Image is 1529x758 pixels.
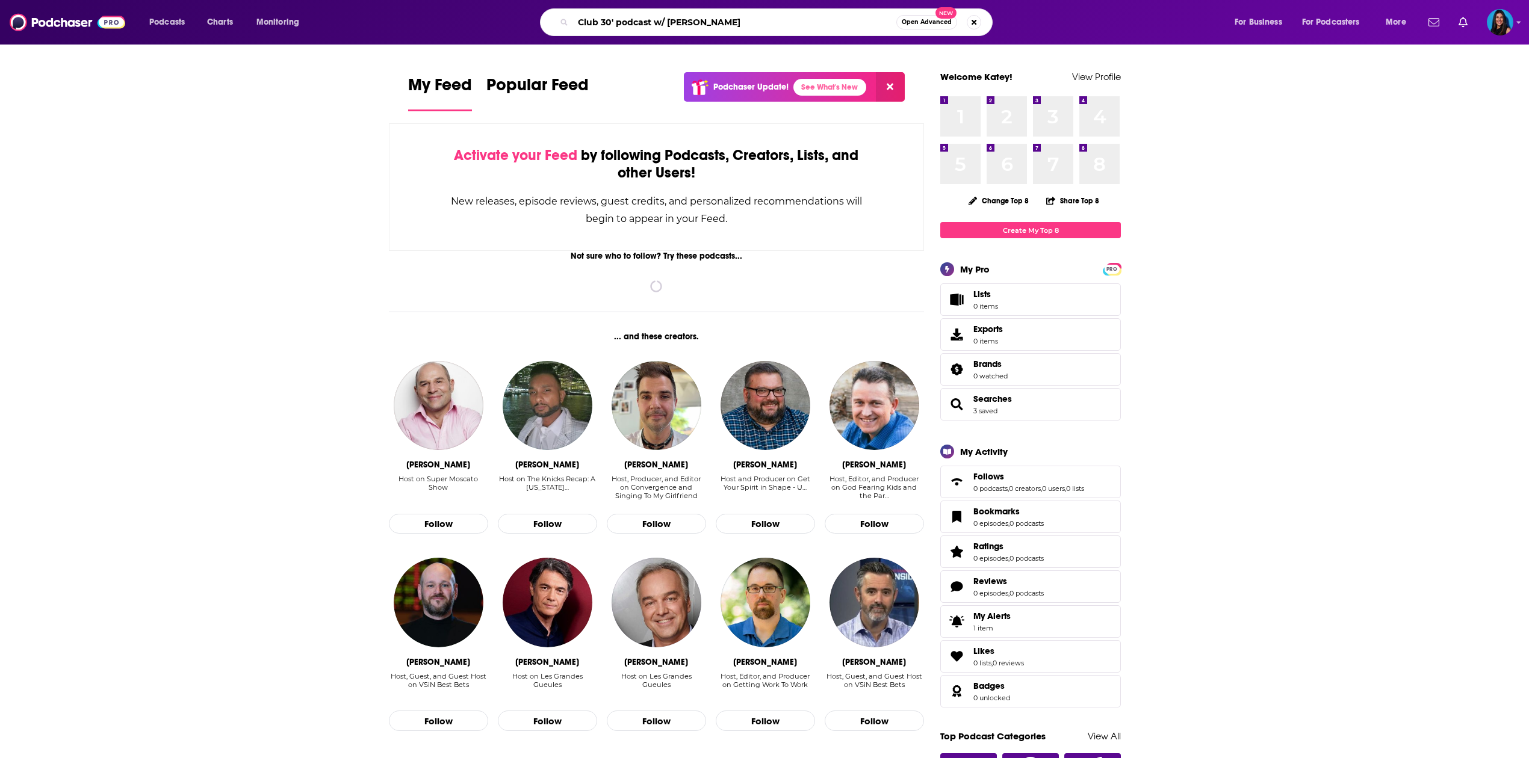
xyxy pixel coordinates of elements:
[940,283,1121,316] a: Lists
[1226,13,1297,32] button: open menu
[973,624,1011,632] span: 1 item
[973,659,991,667] a: 0 lists
[498,475,597,501] div: Host on The Knicks Recap: A New York…
[612,361,701,450] img: Brendan Hutchins
[944,326,969,343] span: Exports
[973,611,1011,621] span: My Alerts
[973,506,1044,517] a: Bookmarks
[1105,265,1119,274] span: PRO
[716,514,815,534] button: Follow
[1041,484,1042,493] span: ,
[498,475,597,491] div: Host on The Knicks Recap: A [US_STATE]…
[825,475,924,501] div: Host, Editor, and Producer on God Fearing Kids and the Par…
[944,361,969,378] a: Brands
[940,222,1121,238] a: Create My Top 8
[716,475,815,501] div: Host and Producer on Get Your Spirit in Shape - U…
[612,558,701,647] img: Olivier Truchot
[973,519,1008,528] a: 0 episodes
[256,14,299,31] span: Monitoring
[825,672,924,689] div: Host, Guest, and Guest Host on VSiN Best Bets
[940,535,1121,568] span: Ratings
[1454,12,1472,32] a: Show notifications dropdown
[406,460,470,470] div: Vincent Moscato
[1302,14,1360,31] span: For Podcasters
[721,558,810,647] img: Chris Martin
[944,396,969,413] a: Searches
[389,672,488,689] div: Host, Guest, and Guest Host on VSiN Best Bets
[830,558,919,647] img: Dave Ross
[1072,71,1121,82] a: View Profile
[973,646,1024,656] a: Likes
[940,640,1121,673] span: Likes
[825,710,924,731] button: Follow
[1008,554,1010,562] span: ,
[498,710,597,731] button: Follow
[940,71,1013,82] a: Welcome Katey!
[793,79,866,96] a: See What's New
[1042,484,1065,493] a: 0 users
[1010,519,1044,528] a: 0 podcasts
[515,657,579,667] div: Alain Marschall
[830,361,919,450] img: Carey Green
[207,14,233,31] span: Charts
[1066,484,1084,493] a: 0 lists
[944,683,969,700] a: Badges
[607,514,706,534] button: Follow
[1046,189,1100,212] button: Share Top 8
[389,331,924,342] div: ... and these creators.
[1009,484,1041,493] a: 0 creators
[973,680,1005,691] span: Badges
[1487,9,1513,35] button: Show profile menu
[551,8,1004,36] div: Search podcasts, credits, & more...
[607,672,706,689] div: Host on Les Grandes Gueules
[503,558,592,647] img: Alain Marschall
[973,359,1008,369] a: Brands
[607,710,706,731] button: Follow
[1008,519,1010,528] span: ,
[199,13,240,32] a: Charts
[940,675,1121,707] span: Badges
[973,302,998,310] span: 0 items
[607,475,706,501] div: Host, Producer, and Editor on Convergence and Singing To My Girlfriend
[394,361,483,450] a: Vincent Moscato
[973,407,997,415] a: 3 saved
[503,361,592,450] img: Troy Mahabir
[450,193,863,227] div: New releases, episode reviews, guest credits, and personalized recommendations will begin to appe...
[624,460,688,470] div: Brendan Hutchins
[1487,9,1513,35] span: Logged in as kateyquinn
[973,372,1008,380] a: 0 watched
[733,657,797,667] div: Chris Martin
[940,605,1121,638] a: My Alerts
[944,543,969,560] a: Ratings
[573,13,896,32] input: Search podcasts, credits, & more...
[716,672,815,689] div: Host, Editor, and Producer on Getting Work To Work
[973,337,1003,345] span: 0 items
[973,324,1003,334] span: Exports
[940,466,1121,498] span: Follows
[993,659,1024,667] a: 0 reviews
[944,291,969,308] span: Lists
[973,393,1012,404] a: Searches
[825,475,924,500] div: Host, Editor, and Producer on God Fearing Kids and the Par…
[1088,730,1121,742] a: View All
[940,570,1121,603] span: Reviews
[960,446,1008,457] div: My Activity
[10,11,125,34] img: Podchaser - Follow, Share and Rate Podcasts
[389,251,924,261] div: Not sure who to follow? Try these podcasts...
[1010,589,1044,597] a: 0 podcasts
[973,576,1044,587] a: Reviews
[940,353,1121,386] span: Brands
[825,514,924,534] button: Follow
[1386,14,1406,31] span: More
[389,475,488,501] div: Host on Super Moscato Show
[973,506,1020,517] span: Bookmarks
[721,361,810,450] img: Joe Iovino
[973,680,1010,691] a: Badges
